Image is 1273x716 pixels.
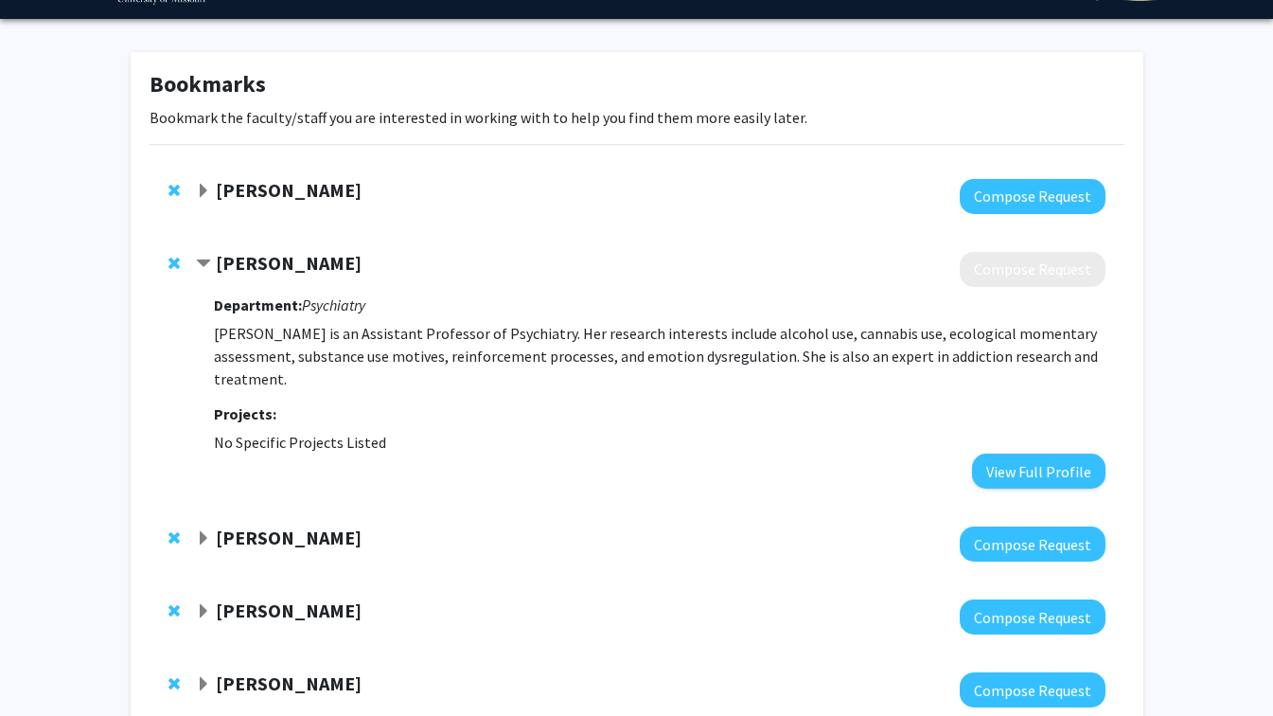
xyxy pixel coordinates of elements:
[214,295,302,314] strong: Department:
[960,252,1105,287] button: Compose Request to Andrea Wycoff
[196,604,211,619] span: Expand Denis McCarthy Bookmark
[960,527,1105,562] button: Compose Request to Peter Cornish
[196,184,211,199] span: Expand Randi Foraker Bookmark
[960,600,1105,635] button: Compose Request to Denis McCarthy
[168,530,180,546] span: Remove Peter Cornish from bookmarks
[302,295,365,314] i: Psychiatry
[216,251,362,275] strong: [PERSON_NAME]
[216,671,362,695] strong: [PERSON_NAME]
[216,599,362,622] strong: [PERSON_NAME]
[14,631,80,702] iframe: Chat
[150,106,1124,129] p: Bookmark the faculty/staff you are interested in working with to help you find them more easily l...
[168,256,180,271] span: Remove Andrea Wycoff from bookmarks
[150,71,1124,98] h1: Bookmarks
[214,433,386,452] span: No Specific Projects Listed
[196,531,211,546] span: Expand Peter Cornish Bookmark
[216,178,362,202] strong: [PERSON_NAME]
[960,672,1105,707] button: Compose Request to Nargiza Buranova
[214,322,1105,390] p: [PERSON_NAME] is an Assistant Professor of Psychiatry. Her research interests include alcohol use...
[168,183,180,198] span: Remove Randi Foraker from bookmarks
[196,677,211,692] span: Expand Nargiza Buranova Bookmark
[196,257,211,272] span: Contract Andrea Wycoff Bookmark
[960,179,1105,214] button: Compose Request to Randi Foraker
[214,404,276,423] strong: Projects:
[168,603,180,618] span: Remove Denis McCarthy from bookmarks
[216,526,362,549] strong: [PERSON_NAME]
[168,676,180,691] span: Remove Nargiza Buranova from bookmarks
[972,454,1105,489] button: View Full Profile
